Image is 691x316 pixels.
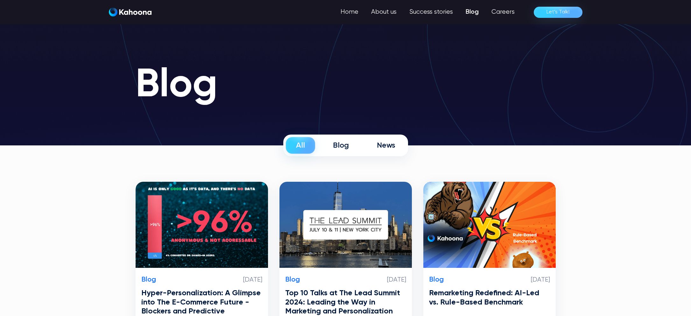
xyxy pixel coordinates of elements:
a: About us [365,6,403,18]
h3: Remarketing Redefined: AI-Led vs. Rule-Based Benchmark [429,289,550,307]
img: Kahoona logo white [109,8,152,17]
div: All [296,141,305,150]
p: [DATE] [243,276,262,284]
a: Let’s Talk! [534,7,582,18]
p: [DATE] [531,276,550,284]
div: Blog [333,141,349,150]
h3: Top 10 Talks at The Lead Summit 2024: Leading the Way in Marketing and Personalization [285,289,406,316]
div: News [377,141,395,150]
div: Let’s Talk! [546,7,570,17]
a: Home [334,6,365,18]
p: Blog [141,276,156,284]
h1: Blog [136,64,556,107]
p: Blog [429,276,444,284]
p: [DATE] [387,276,406,284]
a: Blog [459,6,485,18]
a: home [109,8,152,17]
a: Careers [485,6,521,18]
a: Success stories [403,6,459,18]
p: Blog [285,276,300,284]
